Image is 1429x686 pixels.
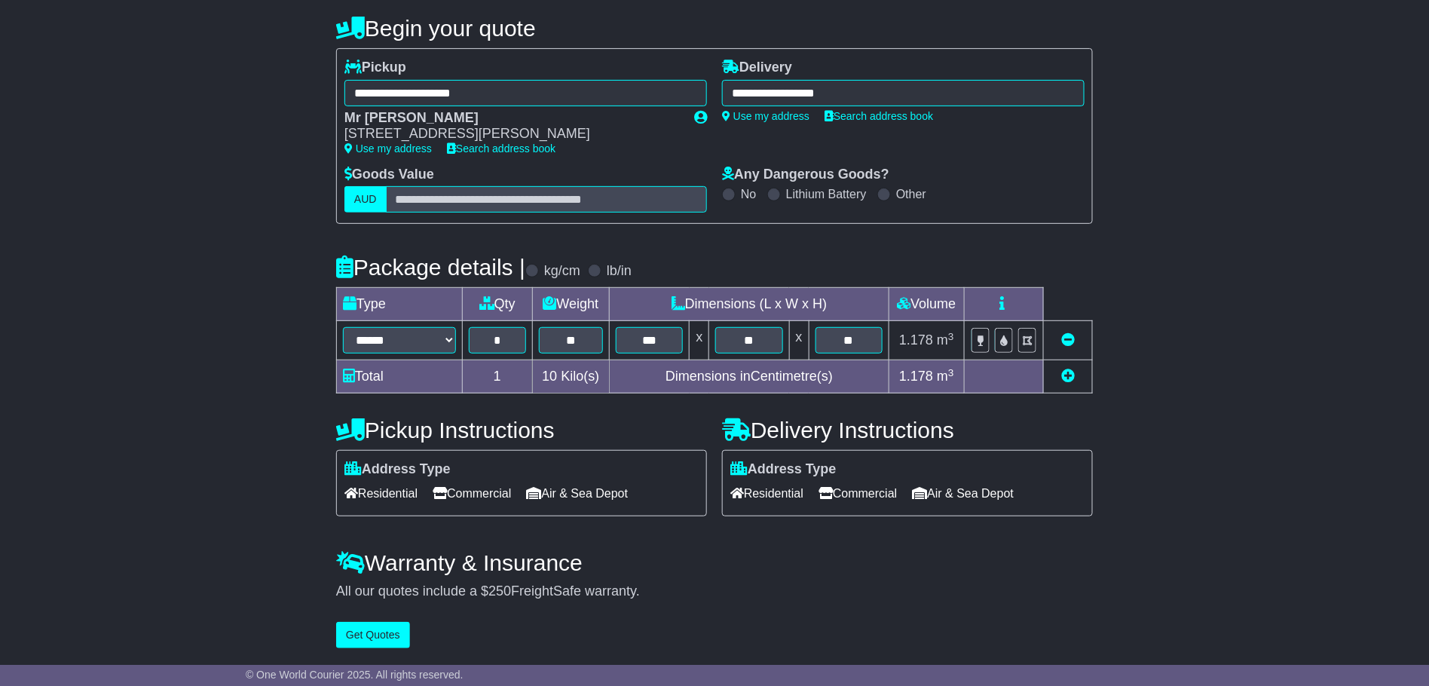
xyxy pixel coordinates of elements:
button: Get Quotes [336,622,410,648]
td: Qty [463,288,533,321]
td: Dimensions (L x W x H) [610,288,889,321]
a: Use my address [344,142,432,155]
label: Pickup [344,60,406,76]
td: Kilo(s) [532,360,610,394]
h4: Pickup Instructions [336,418,707,443]
td: Weight [532,288,610,321]
td: Total [337,360,463,394]
a: Remove this item [1061,332,1075,348]
td: x [789,321,809,360]
span: m [937,332,954,348]
h4: Begin your quote [336,16,1093,41]
td: Volume [889,288,964,321]
span: Residential [344,482,418,505]
a: Use my address [722,110,809,122]
label: Lithium Battery [786,187,867,201]
div: All our quotes include a $ FreightSafe warranty. [336,583,1093,600]
a: Search address book [447,142,555,155]
a: Search address book [825,110,933,122]
label: Address Type [730,461,837,478]
span: © One World Courier 2025. All rights reserved. [246,669,464,681]
td: x [690,321,709,360]
h4: Package details | [336,255,525,280]
span: Air & Sea Depot [913,482,1014,505]
label: AUD [344,186,387,213]
sup: 3 [948,367,954,378]
a: Add new item [1061,369,1075,384]
div: Mr [PERSON_NAME] [344,110,679,127]
label: Any Dangerous Goods? [722,167,889,183]
span: Commercial [433,482,511,505]
label: kg/cm [544,263,580,280]
h4: Warranty & Insurance [336,550,1093,575]
label: lb/in [607,263,632,280]
span: m [937,369,954,384]
label: Address Type [344,461,451,478]
span: 1.178 [899,332,933,348]
span: Air & Sea Depot [527,482,629,505]
span: Commercial [819,482,897,505]
td: 1 [463,360,533,394]
span: 10 [542,369,557,384]
label: Other [896,187,926,201]
sup: 3 [948,331,954,342]
label: No [741,187,756,201]
label: Goods Value [344,167,434,183]
h4: Delivery Instructions [722,418,1093,443]
span: 250 [488,583,511,599]
label: Delivery [722,60,792,76]
span: 1.178 [899,369,933,384]
span: Residential [730,482,803,505]
td: Type [337,288,463,321]
div: [STREET_ADDRESS][PERSON_NAME] [344,126,679,142]
td: Dimensions in Centimetre(s) [610,360,889,394]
